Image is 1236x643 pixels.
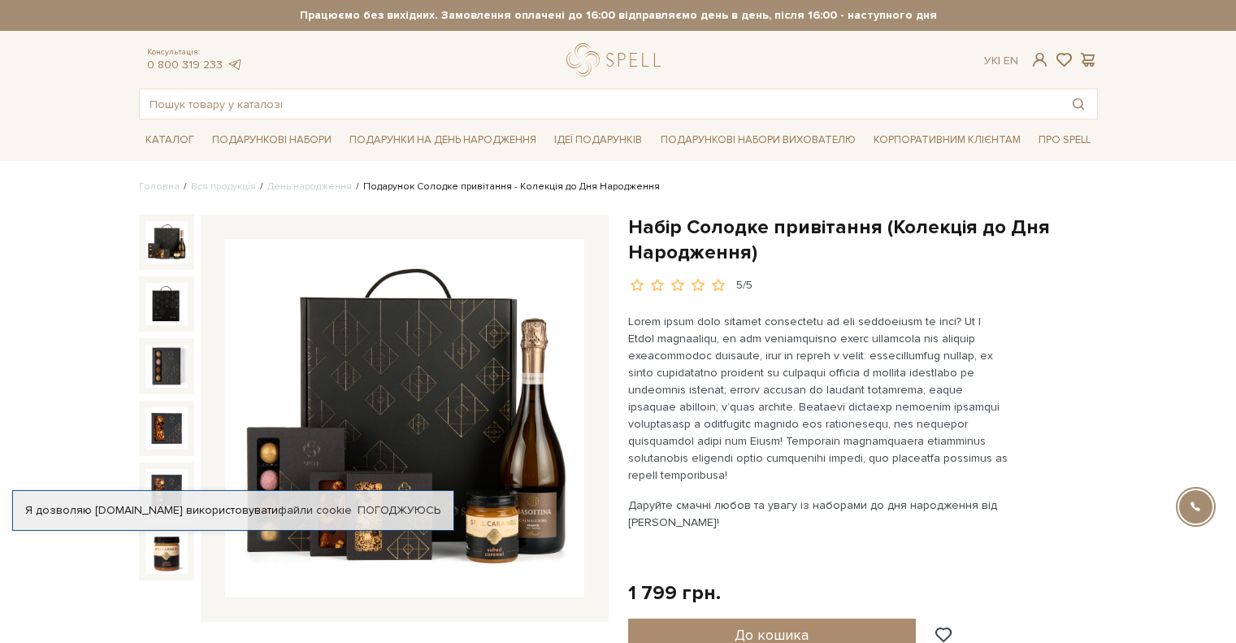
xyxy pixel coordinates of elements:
img: Набір Солодке привітання (Колекція до Дня Народження) [145,407,188,450]
h1: Набір Солодке привітання (Колекція до Дня Народження) [628,215,1098,265]
div: 1 799 грн. [628,580,721,606]
p: Lorem ipsum dolo sitamet consectetu ad eli seddoeiusm te inci? Ut l Etdol magnaaliqu, en adm veni... [628,313,1009,484]
strong: Працюємо без вихідних. Замовлення оплачені до 16:00 відправляємо день в день, після 16:00 - насту... [139,8,1098,23]
span: Консультація: [147,47,243,58]
div: Ук [984,54,1018,68]
a: logo [566,43,668,76]
p: Даруйте смачні любов та увагу із наборами до дня народження від [PERSON_NAME]! [628,497,1009,531]
img: Набір Солодке привітання (Колекція до Дня Народження) [145,283,188,325]
a: Ідеї подарунків [548,128,648,153]
a: Подарункові набори вихователю [654,126,862,154]
a: Подарунки на День народження [343,128,543,153]
a: 0 800 319 233 [147,58,223,72]
a: Корпоративним клієнтам [867,126,1027,154]
div: Я дозволяю [DOMAIN_NAME] використовувати [13,503,453,518]
img: Набір Солодке привітання (Колекція до Дня Народження) [145,469,188,511]
a: файли cookie [278,503,352,517]
img: Набір Солодке привітання (Колекція до Дня Народження) [145,221,188,263]
div: 5/5 [736,278,752,293]
a: Вся продукція [191,180,256,193]
a: telegram [227,58,243,72]
li: Подарунок Солодке привітання - Колекція до Дня Народження [352,180,660,194]
input: Пошук товару у каталозі [140,89,1060,119]
img: Набір Солодке привітання (Колекція до Дня Народження) [225,239,584,598]
button: Пошук товару у каталозі [1060,89,1097,119]
a: Головна [139,180,180,193]
img: Набір Солодке привітання (Колекція до Дня Народження) [145,532,188,574]
a: Про Spell [1032,128,1097,153]
a: En [1004,54,1018,67]
span: | [998,54,1000,67]
a: Подарункові набори [206,128,338,153]
a: Каталог [139,128,201,153]
img: Набір Солодке привітання (Колекція до Дня Народження) [145,345,188,387]
a: Погоджуюсь [358,503,440,518]
a: День народження [267,180,352,193]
